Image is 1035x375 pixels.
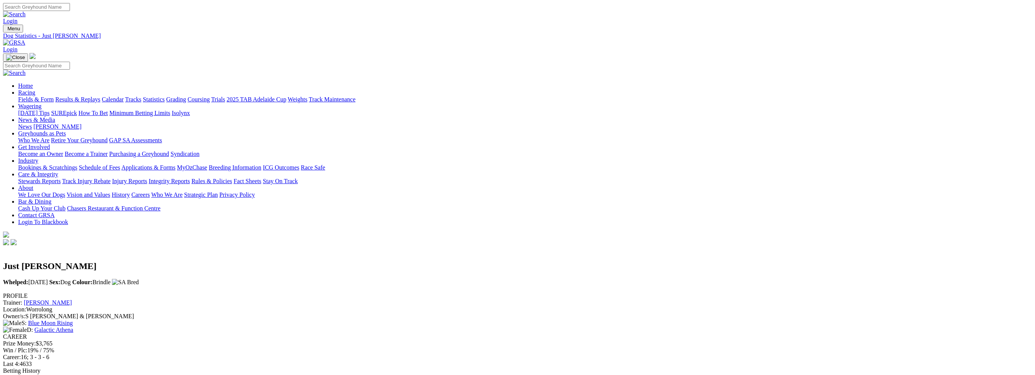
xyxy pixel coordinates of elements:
a: Fact Sheets [234,178,261,184]
a: Who We Are [18,137,50,143]
h2: Just [PERSON_NAME] [3,261,1032,271]
a: Calendar [102,96,124,103]
div: CAREER [3,333,1032,340]
div: 19% / 75% [3,347,1032,354]
div: S [PERSON_NAME] & [PERSON_NAME] [3,313,1032,320]
a: Track Injury Rebate [62,178,110,184]
span: Owner/s: [3,313,25,319]
a: [DATE] Tips [18,110,50,116]
a: Fields & Form [18,96,54,103]
b: Sex: [49,279,60,285]
img: facebook.svg [3,239,9,245]
div: Betting History [3,367,1032,374]
a: Coursing [188,96,210,103]
div: PROFILE [3,293,1032,299]
a: Contact GRSA [18,212,54,218]
div: Get Involved [18,151,1032,157]
a: Blue Moon Rising [28,320,73,326]
a: News & Media [18,117,55,123]
div: $3,765 [3,340,1032,347]
a: Race Safe [301,164,325,171]
a: Wagering [18,103,42,109]
span: Trainer: [3,299,22,306]
a: Home [18,82,33,89]
a: History [112,191,130,198]
div: Industry [18,164,1032,171]
a: Strategic Plan [184,191,218,198]
a: How To Bet [79,110,108,116]
div: Wagering [18,110,1032,117]
a: Breeding Information [209,164,261,171]
img: GRSA [3,39,25,46]
a: Rules & Policies [191,178,232,184]
span: Last 4: [3,361,20,367]
img: SA Bred [112,279,139,286]
div: About [18,191,1032,198]
a: Integrity Reports [149,178,190,184]
a: Purchasing a Greyhound [109,151,169,157]
a: Minimum Betting Limits [109,110,170,116]
span: Brindle [72,279,110,285]
span: Win / Plc: [3,347,27,353]
span: [DATE] [3,279,48,285]
a: 2025 TAB Adelaide Cup [227,96,286,103]
a: Login To Blackbook [18,219,68,225]
a: Cash Up Your Club [18,205,65,212]
a: Become an Owner [18,151,63,157]
span: Menu [8,26,20,31]
a: Retire Your Greyhound [51,137,108,143]
a: Statistics [143,96,165,103]
a: Results & Replays [55,96,100,103]
div: 4633 [3,361,1032,367]
a: Vision and Values [67,191,110,198]
a: Schedule of Fees [79,164,120,171]
span: Prize Money: [3,340,36,347]
div: Worrolong [3,306,1032,313]
img: Female [3,327,27,333]
a: Who We Are [151,191,183,198]
span: Location: [3,306,26,313]
a: Weights [288,96,307,103]
a: Grading [166,96,186,103]
div: News & Media [18,123,1032,130]
a: Become a Trainer [65,151,108,157]
div: Greyhounds as Pets [18,137,1032,144]
a: Login [3,18,17,24]
div: Dog Statistics - Just [PERSON_NAME] [3,33,1032,39]
span: Career: [3,354,21,360]
img: Search [3,70,26,76]
a: ICG Outcomes [263,164,299,171]
a: Careers [131,191,150,198]
a: Care & Integrity [18,171,58,177]
input: Search [3,3,70,11]
a: SUREpick [51,110,77,116]
a: Injury Reports [112,178,147,184]
b: Colour: [72,279,92,285]
a: Isolynx [172,110,190,116]
img: twitter.svg [11,239,17,245]
img: logo-grsa-white.png [3,232,9,238]
a: Get Involved [18,144,50,150]
a: [PERSON_NAME] [24,299,72,306]
a: [PERSON_NAME] [33,123,81,130]
img: Search [3,11,26,18]
a: News [18,123,32,130]
button: Toggle navigation [3,25,23,33]
a: Bookings & Scratchings [18,164,77,171]
a: Syndication [171,151,199,157]
a: Tracks [125,96,141,103]
div: Care & Integrity [18,178,1032,185]
a: Privacy Policy [219,191,255,198]
a: We Love Our Dogs [18,191,65,198]
span: D: [3,327,33,333]
a: Trials [211,96,225,103]
a: GAP SA Assessments [109,137,162,143]
a: Industry [18,157,38,164]
div: Racing [18,96,1032,103]
a: Greyhounds as Pets [18,130,66,137]
div: Bar & Dining [18,205,1032,212]
img: logo-grsa-white.png [29,53,36,59]
a: MyOzChase [177,164,207,171]
input: Search [3,62,70,70]
a: Stewards Reports [18,178,61,184]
